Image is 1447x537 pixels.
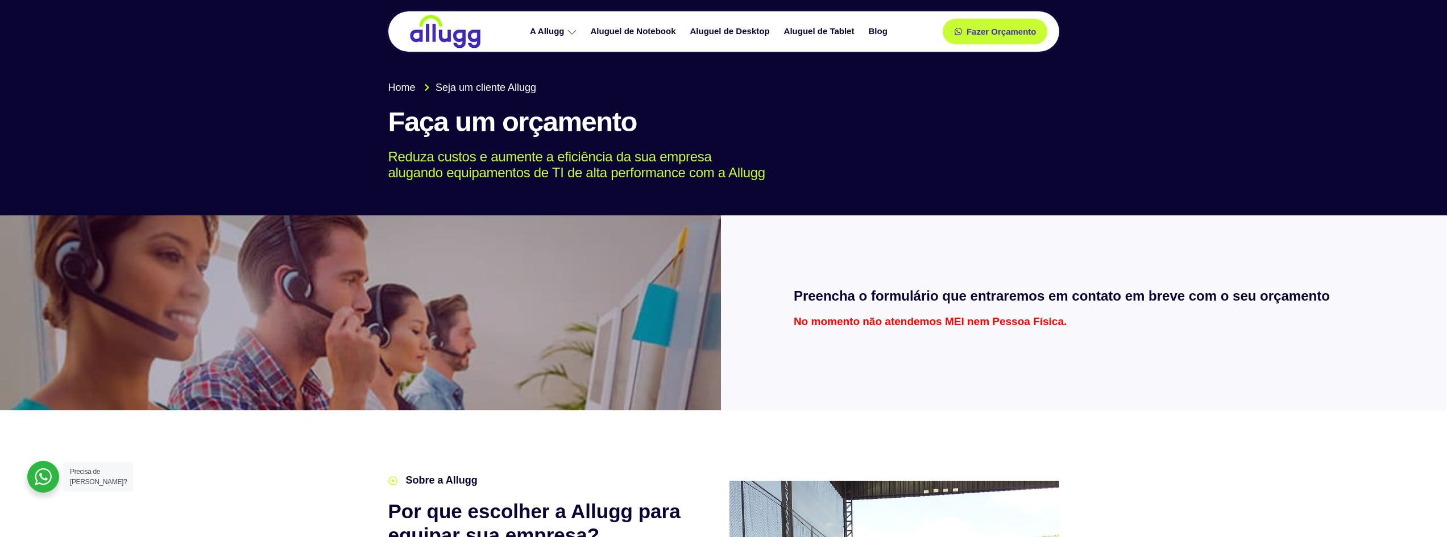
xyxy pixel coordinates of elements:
span: Home [388,80,416,95]
span: Precisa de [PERSON_NAME]? [70,468,127,486]
span: Fazer Orçamento [967,27,1036,36]
a: Blog [863,22,895,41]
a: Aluguel de Notebook [585,22,685,41]
img: locação de TI é Allugg [408,14,482,49]
a: A Allugg [524,22,585,41]
p: Reduza custos e aumente a eficiência da sua empresa alugando equipamentos de TI de alta performan... [388,149,1043,182]
a: Aluguel de Desktop [685,22,778,41]
a: Aluguel de Tablet [778,22,863,41]
p: No momento não atendemos MEI nem Pessoa Física. [794,316,1374,327]
span: Sobre a Allugg [403,473,478,488]
h1: Faça um orçamento [388,107,1059,138]
h2: Preencha o formulário que entraremos em contato em breve com o seu orçamento [794,288,1374,305]
span: Seja um cliente Allugg [433,80,536,95]
a: Fazer Orçamento [943,19,1048,44]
